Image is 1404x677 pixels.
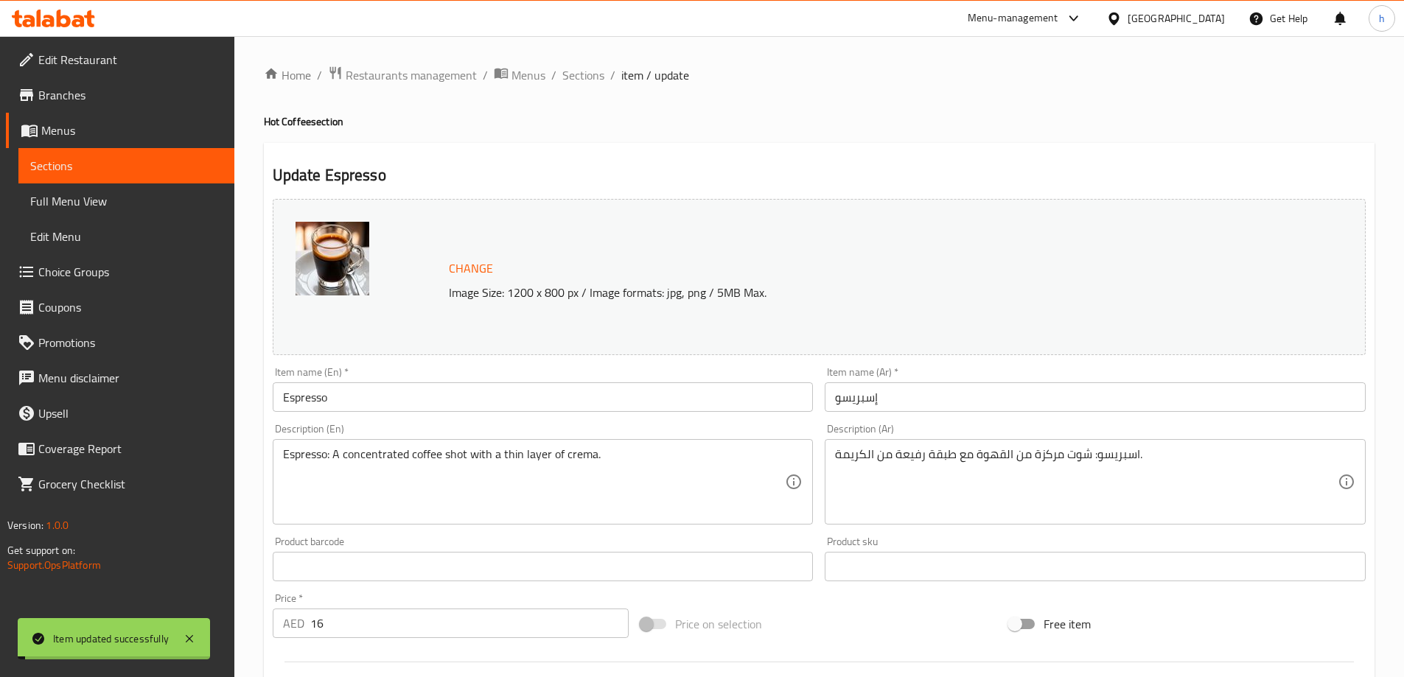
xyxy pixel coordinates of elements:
[328,66,477,85] a: Restaurants management
[30,228,223,245] span: Edit Menu
[264,114,1375,129] h4: Hot Coffee section
[825,552,1366,581] input: Please enter product sku
[6,431,234,466] a: Coverage Report
[6,254,234,290] a: Choice Groups
[483,66,488,84] li: /
[46,516,69,535] span: 1.0.0
[38,334,223,351] span: Promotions
[6,77,234,113] a: Branches
[38,86,223,104] span: Branches
[825,382,1366,412] input: Enter name Ar
[6,396,234,431] a: Upsell
[1044,615,1091,633] span: Free item
[38,404,223,422] span: Upsell
[1128,10,1225,27] div: [GEOGRAPHIC_DATA]
[283,614,304,632] p: AED
[968,10,1058,27] div: Menu-management
[7,516,43,535] span: Version:
[38,51,223,69] span: Edit Restaurant
[6,42,234,77] a: Edit Restaurant
[296,222,369,295] img: Espresso638933116474426877.jpg
[18,219,234,254] a: Edit Menu
[264,66,311,84] a: Home
[835,447,1338,517] textarea: اسبريسو: شوت مركزة من القهوة مع طبقة رفيعة من الكريمة.
[6,360,234,396] a: Menu disclaimer
[610,66,615,84] li: /
[346,66,477,84] span: Restaurants management
[38,475,223,493] span: Grocery Checklist
[18,148,234,183] a: Sections
[675,615,762,633] span: Price on selection
[449,258,493,279] span: Change
[621,66,689,84] span: item / update
[38,369,223,387] span: Menu disclaimer
[6,325,234,360] a: Promotions
[273,552,814,581] input: Please enter product barcode
[38,298,223,316] span: Coupons
[1379,10,1385,27] span: h
[310,608,629,638] input: Please enter price
[41,122,223,139] span: Menus
[443,253,499,284] button: Change
[511,66,545,84] span: Menus
[38,263,223,281] span: Choice Groups
[273,164,1366,186] h2: Update Espresso
[7,555,101,575] a: Support.OpsPlatform
[38,440,223,457] span: Coverage Report
[283,447,786,517] textarea: Espresso: A concentrated coffee shot with a thin layer of crema.
[317,66,322,84] li: /
[264,66,1375,85] nav: breadcrumb
[273,382,814,412] input: Enter name En
[7,541,75,560] span: Get support on:
[18,183,234,219] a: Full Menu View
[30,192,223,210] span: Full Menu View
[562,66,604,84] a: Sections
[443,284,1229,301] p: Image Size: 1200 x 800 px / Image formats: jpg, png / 5MB Max.
[53,631,169,647] div: Item updated successfully
[6,113,234,148] a: Menus
[494,66,545,85] a: Menus
[30,157,223,175] span: Sections
[6,466,234,502] a: Grocery Checklist
[551,66,556,84] li: /
[6,290,234,325] a: Coupons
